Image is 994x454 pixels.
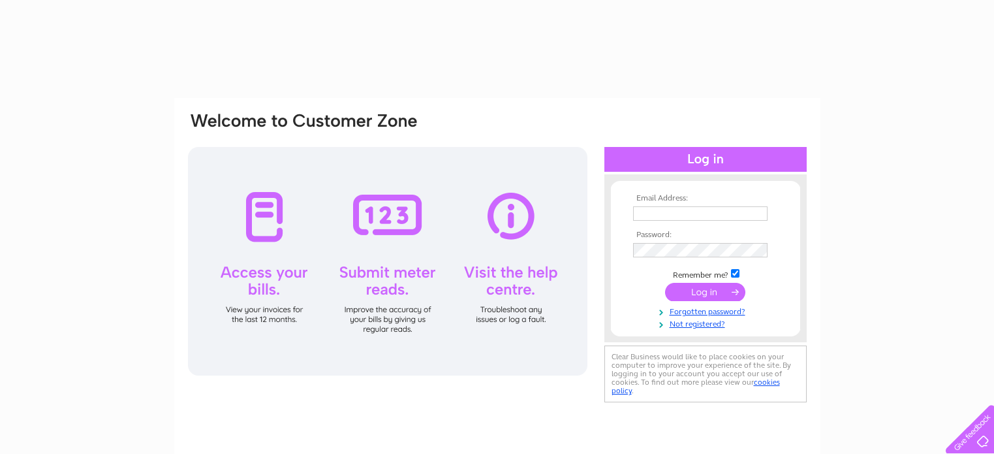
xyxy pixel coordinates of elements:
td: Remember me? [630,267,781,280]
th: Email Address: [630,194,781,203]
a: cookies policy [612,378,780,395]
div: Clear Business would like to place cookies on your computer to improve your experience of the sit... [604,346,807,402]
th: Password: [630,231,781,240]
a: Forgotten password? [633,304,781,317]
a: Not registered? [633,317,781,329]
input: Submit [665,283,745,301]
